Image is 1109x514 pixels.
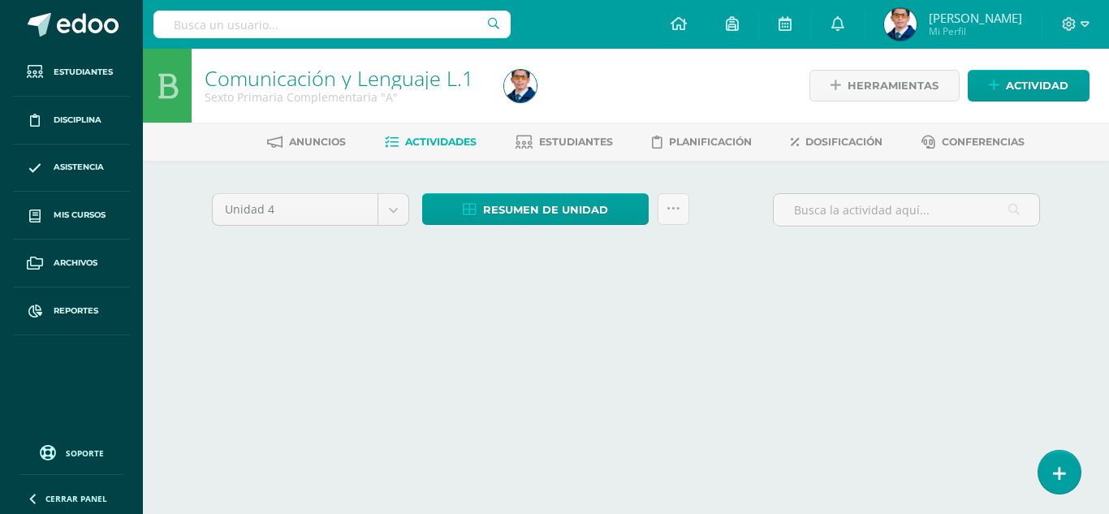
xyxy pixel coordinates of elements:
span: Mi Perfil [929,24,1022,38]
span: Herramientas [848,71,939,101]
a: Unidad 4 [213,194,408,225]
a: Archivos [13,240,130,287]
span: Soporte [66,447,104,459]
a: Planificación [652,129,752,155]
input: Busca un usuario... [153,11,511,38]
span: Dosificación [805,136,882,148]
span: Asistencia [54,161,104,174]
span: Archivos [54,257,97,270]
span: Conferencias [942,136,1025,148]
a: Estudiantes [13,49,130,97]
a: Dosificación [791,129,882,155]
h1: Comunicación y Lenguaje L.1 [205,67,485,89]
a: Soporte [19,441,123,463]
a: Disciplina [13,97,130,145]
span: Actividades [405,136,477,148]
span: Mis cursos [54,209,106,222]
a: Mis cursos [13,192,130,240]
a: Conferencias [921,129,1025,155]
a: Asistencia [13,145,130,192]
span: Reportes [54,305,98,317]
span: Cerrar panel [45,493,107,504]
a: Comunicación y Lenguaje L.1 [205,64,473,92]
span: Estudiantes [539,136,613,148]
input: Busca la actividad aquí... [774,194,1039,226]
a: Herramientas [809,70,960,102]
img: f8528e83a30c07a06aa6af360d30ac42.png [884,8,917,41]
span: Unidad 4 [225,194,365,225]
span: [PERSON_NAME] [929,10,1022,26]
a: Anuncios [267,129,346,155]
span: Planificación [669,136,752,148]
a: Estudiantes [516,129,613,155]
a: Actividad [968,70,1090,102]
span: Resumen de unidad [483,195,608,225]
img: f8528e83a30c07a06aa6af360d30ac42.png [504,70,537,102]
a: Reportes [13,287,130,335]
span: Anuncios [289,136,346,148]
span: Actividad [1006,71,1068,101]
a: Actividades [385,129,477,155]
div: Sexto Primaria Complementaria 'A' [205,89,485,105]
span: Disciplina [54,114,101,127]
span: Estudiantes [54,66,113,79]
a: Resumen de unidad [422,193,649,225]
